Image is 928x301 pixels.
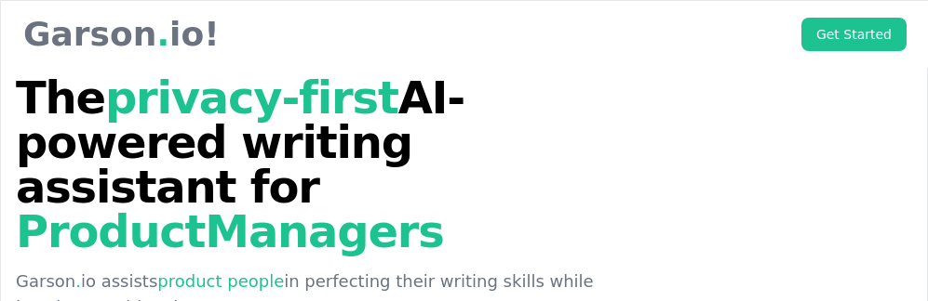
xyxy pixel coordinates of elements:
[75,271,81,291] span: .
[156,16,169,53] span: .
[205,205,443,257] span: Managers
[16,168,458,257] span: Product
[801,18,907,51] a: Get Started
[16,16,220,53] p: Garson io!
[16,16,220,53] a: Garson.io!
[16,75,641,254] h1: The AI-powered writing assistant for
[157,271,284,291] span: product people
[105,72,398,124] span: privacy-first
